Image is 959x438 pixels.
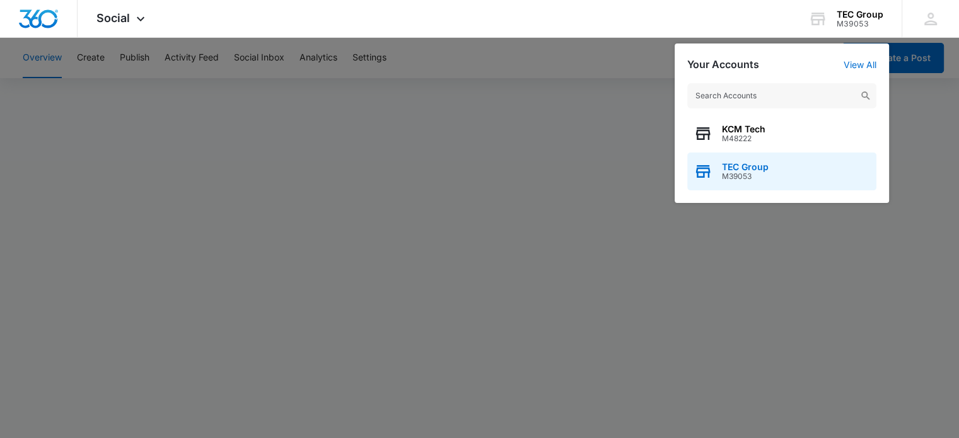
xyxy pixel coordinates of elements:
[722,134,765,143] span: M48222
[687,59,759,71] h2: Your Accounts
[722,124,765,134] span: KCM Tech
[837,20,883,28] div: account id
[722,172,769,181] span: M39053
[837,9,883,20] div: account name
[687,153,876,190] button: TEC GroupM39053
[687,83,876,108] input: Search Accounts
[687,115,876,153] button: KCM TechM48222
[844,59,876,70] a: View All
[96,11,130,25] span: Social
[722,162,769,172] span: TEC Group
